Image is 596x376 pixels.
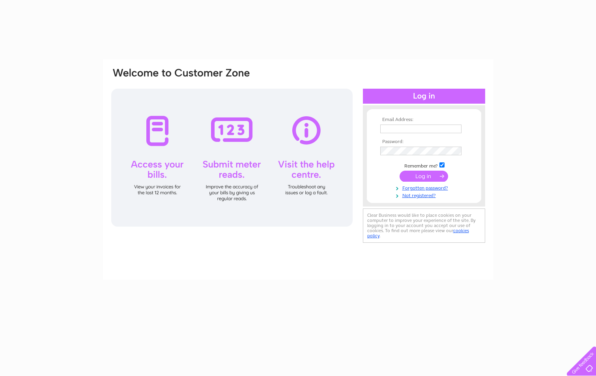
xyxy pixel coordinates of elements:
[380,191,470,199] a: Not registered?
[380,184,470,191] a: Forgotten password?
[378,139,470,145] th: Password:
[363,208,485,243] div: Clear Business would like to place cookies on your computer to improve your experience of the sit...
[378,161,470,169] td: Remember me?
[400,171,448,182] input: Submit
[378,117,470,123] th: Email Address:
[367,228,469,238] a: cookies policy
